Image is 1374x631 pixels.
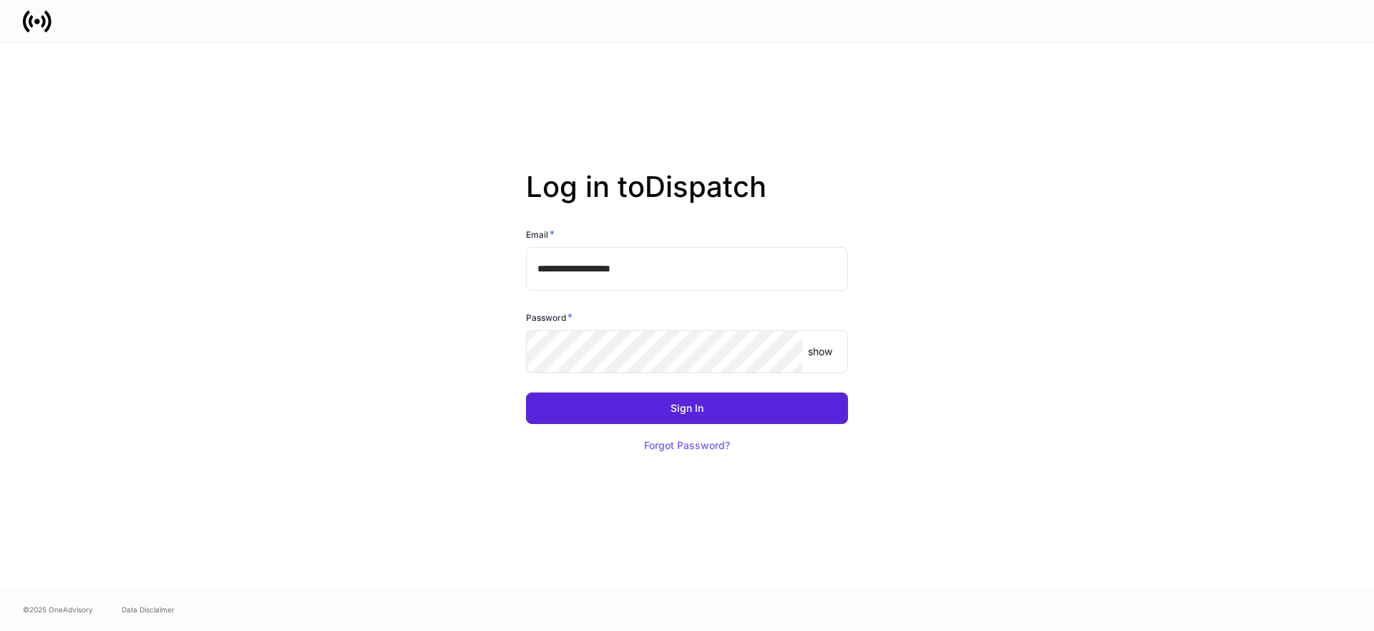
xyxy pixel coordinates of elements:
h2: Log in to Dispatch [526,170,848,227]
h6: Email [526,227,555,241]
span: © 2025 OneAdvisory [23,604,93,615]
button: Forgot Password? [626,430,748,461]
div: Forgot Password? [644,440,730,451]
h6: Password [526,310,572,324]
a: Data Disclaimer [122,604,175,615]
button: Sign In [526,392,848,424]
p: show [808,345,832,359]
div: Sign In [671,403,703,413]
